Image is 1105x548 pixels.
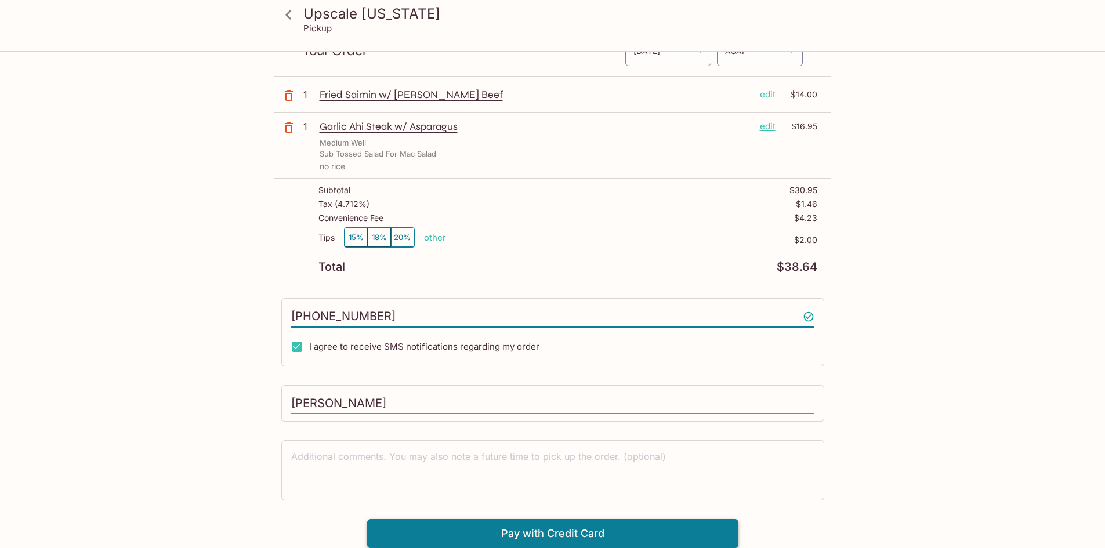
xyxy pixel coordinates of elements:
[320,120,751,133] p: Garlic Ahi Steak w/ Asparagus
[303,120,315,133] p: 1
[424,232,446,243] button: other
[794,213,817,223] p: $4.23
[291,306,814,328] input: Enter phone number
[303,23,332,34] p: Pickup
[760,88,776,101] p: edit
[782,88,817,101] p: $14.00
[303,88,315,101] p: 1
[303,5,822,23] h3: Upscale [US_STATE]
[320,148,436,159] p: Sub Tossed Salad For Mac Salad
[318,199,369,209] p: Tax ( 4.712% )
[368,228,391,247] button: 18%
[345,228,368,247] button: 15%
[789,186,817,195] p: $30.95
[291,393,814,415] input: Enter first and last name
[318,262,345,273] p: Total
[796,199,817,209] p: $1.46
[320,88,751,101] p: Fried Saimin w/ [PERSON_NAME] Beef
[320,137,366,148] p: Medium Well
[318,213,383,223] p: Convenience Fee
[777,262,817,273] p: $38.64
[782,120,817,133] p: $16.95
[318,233,335,242] p: Tips
[309,341,539,352] span: I agree to receive SMS notifications regarding my order
[318,186,350,195] p: Subtotal
[302,45,625,56] p: Your Order
[367,519,738,548] button: Pay with Credit Card
[760,120,776,133] p: edit
[391,228,414,247] button: 20%
[320,162,817,171] p: no rice
[446,235,817,245] p: $2.00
